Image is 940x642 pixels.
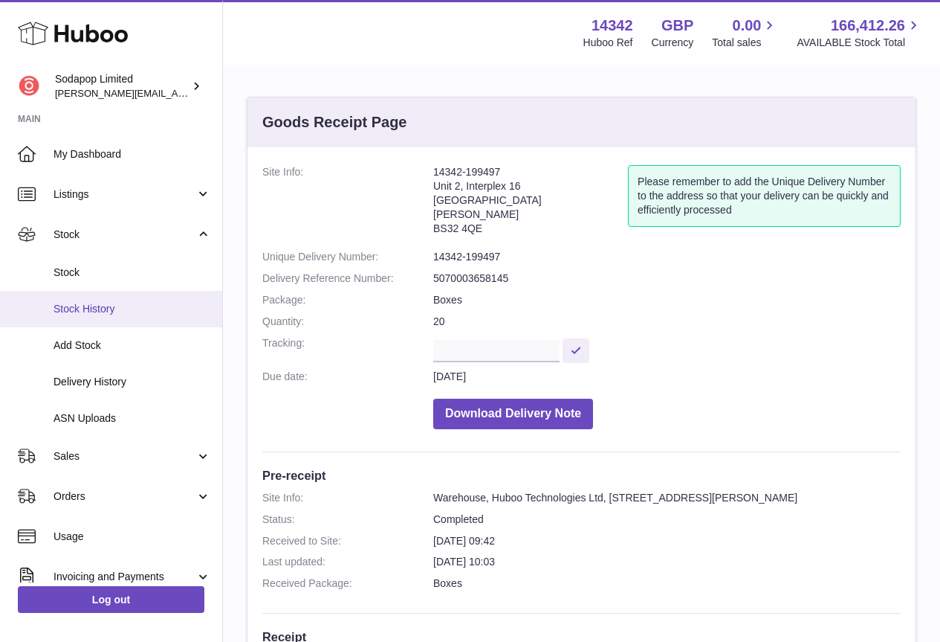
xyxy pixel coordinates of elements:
dd: [DATE] 09:42 [433,534,901,548]
dd: [DATE] [433,370,901,384]
dt: Last updated: [262,555,433,569]
span: Stock [54,266,211,280]
dd: Warehouse, Huboo Technologies Ltd, [STREET_ADDRESS][PERSON_NAME] [433,491,901,505]
span: Add Stock [54,338,211,353]
dd: 5070003658145 [433,272,901,286]
a: Log out [18,586,204,613]
div: Sodapop Limited [55,72,189,100]
dd: 14342-199497 [433,250,901,264]
strong: 14342 [591,16,633,36]
dt: Quantity: [262,315,433,329]
div: Huboo Ref [583,36,633,50]
span: Orders [54,489,195,504]
dt: Tracking: [262,336,433,362]
h3: Pre-receipt [262,467,901,484]
a: 166,412.26 AVAILABLE Stock Total [797,16,922,50]
span: 166,412.26 [831,16,905,36]
dt: Unique Delivery Number: [262,250,433,264]
span: ASN Uploads [54,411,211,426]
span: Total sales [712,36,778,50]
a: 0.00 Total sales [712,16,778,50]
span: Usage [54,530,211,544]
dd: [DATE] 10:03 [433,555,901,569]
img: david@sodapop-audio.co.uk [18,75,40,97]
dd: 20 [433,315,901,329]
span: Delivery History [54,375,211,389]
strong: GBP [661,16,693,36]
dt: Received Package: [262,577,433,591]
h3: Goods Receipt Page [262,112,407,132]
button: Download Delivery Note [433,399,593,429]
span: 0.00 [733,16,762,36]
dd: Boxes [433,577,901,591]
dt: Site Info: [262,491,433,505]
span: Stock [54,228,195,242]
span: Stock History [54,302,211,316]
div: Please remember to add the Unique Delivery Number to the address so that your delivery can be qui... [628,165,901,227]
span: Invoicing and Payments [54,570,195,584]
dt: Received to Site: [262,534,433,548]
span: AVAILABLE Stock Total [797,36,922,50]
address: 14342-199497 Unit 2, Interplex 16 [GEOGRAPHIC_DATA] [PERSON_NAME] BS32 4QE [433,165,628,243]
dd: Boxes [433,293,901,307]
dt: Due date: [262,370,433,384]
span: Sales [54,449,195,463]
dd: Completed [433,513,901,527]
span: [PERSON_NAME][EMAIL_ADDRESS][DOMAIN_NAME] [55,87,298,99]
div: Currency [652,36,694,50]
span: My Dashboard [54,147,211,161]
dt: Delivery Reference Number: [262,272,433,286]
dt: Site Info: [262,165,433,243]
span: Listings [54,187,195,202]
dt: Package: [262,293,433,307]
dt: Status: [262,513,433,527]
